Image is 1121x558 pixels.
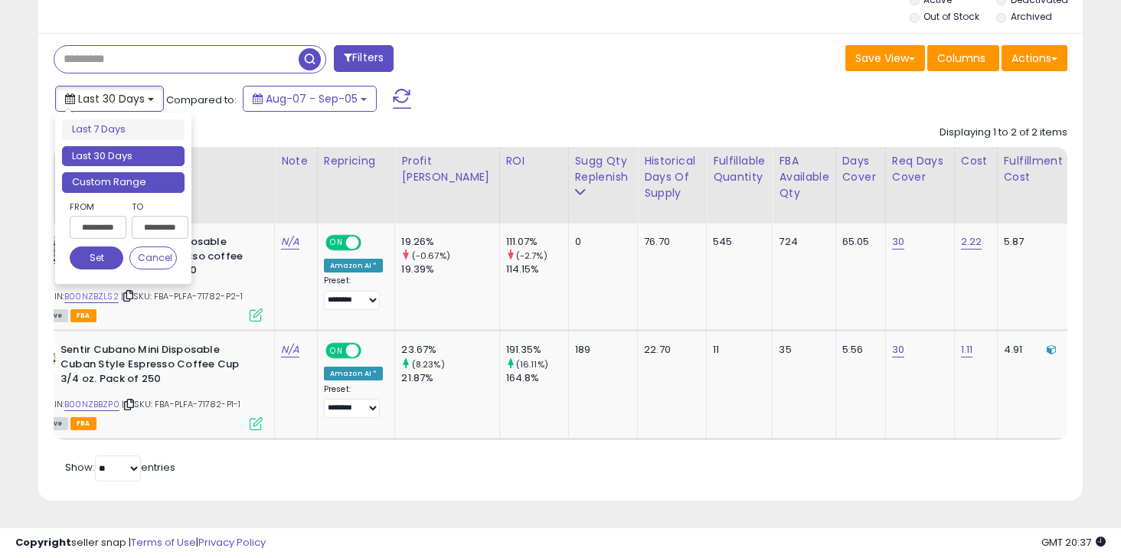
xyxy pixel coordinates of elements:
div: Fulfillment Cost [1004,153,1063,185]
label: Out of Stock [923,10,979,23]
span: | SKU: FBA-PLFA-71782-P1-1 [122,398,240,410]
strong: Copyright [15,535,71,550]
div: 5.87 [1004,235,1057,249]
button: Cancel [129,246,177,269]
div: 19.39% [401,263,498,276]
span: Aug-07 - Sep-05 [266,91,358,106]
span: | SKU: FBA-PLFA-71782-P2-1 [121,290,243,302]
a: 30 [892,234,904,250]
div: 724 [779,235,823,249]
li: Last 30 Days [62,146,185,167]
div: 114.15% [506,263,568,276]
span: Last 30 Days [78,91,145,106]
a: 1.11 [961,342,973,357]
div: 4.91 [1004,343,1057,357]
button: Last 30 Days [55,86,164,112]
div: 11 [713,343,760,357]
div: 191.35% [506,343,568,357]
small: (-0.67%) [412,250,450,262]
div: Preset: [324,384,384,419]
span: Show: entries [65,460,175,475]
div: FBA Available Qty [779,153,828,201]
div: 76.70 [644,235,694,249]
span: FBA [70,309,96,322]
a: Terms of Use [131,535,196,550]
div: ROI [506,153,562,169]
div: Repricing [324,153,389,169]
div: 5.56 [842,343,874,357]
span: ON [327,344,346,357]
span: Columns [937,51,985,66]
div: Fulfillable Quantity [713,153,766,185]
a: B00NZBBZP0 [64,398,119,411]
div: Cost [961,153,991,169]
span: OFF [359,344,384,357]
button: Columns [927,45,999,71]
span: OFF [359,237,384,250]
small: (8.23%) [412,358,445,370]
span: Compared to: [166,93,237,107]
div: Historical Days Of Supply [644,153,700,201]
div: 22.70 [644,343,694,357]
div: 35 [779,343,823,357]
div: 545 [713,235,760,249]
button: Actions [1002,45,1067,71]
label: To [132,199,177,214]
div: Title [29,153,268,169]
div: 23.67% [401,343,498,357]
div: Profit [PERSON_NAME] [401,153,492,185]
div: Req Days Cover [892,153,948,185]
span: 2025-10-6 20:37 GMT [1041,535,1106,550]
div: Preset: [324,276,384,310]
div: 65.05 [842,235,874,249]
li: Last 7 Days [62,119,185,140]
div: Note [281,153,311,169]
button: Filters [334,45,394,72]
label: From [70,199,123,214]
span: FBA [70,417,96,430]
b: Sentir Cubano Mini Disposable Cuban Style Espresso Coffee Cup 3/4 oz. Pack of 250 [60,343,247,390]
div: 0 [575,235,626,249]
a: N/A [281,342,299,357]
button: Set [70,246,123,269]
div: 21.87% [401,371,498,385]
button: Aug-07 - Sep-05 [243,86,377,112]
div: 111.07% [506,235,568,249]
button: Save View [845,45,925,71]
a: B00NZBZLS2 [64,290,119,303]
th: Please note that this number is a calculation based on your required days of coverage and your ve... [568,147,638,224]
a: Privacy Policy [198,535,266,550]
div: 19.26% [401,235,498,249]
div: Displaying 1 to 2 of 2 items [940,126,1067,140]
a: 30 [892,342,904,357]
small: (-2.7%) [516,250,547,262]
li: Custom Range [62,172,185,193]
div: 189 [575,343,626,357]
a: 2.22 [961,234,982,250]
small: (16.11%) [516,358,548,370]
div: seller snap | | [15,536,266,550]
div: Days Cover [842,153,879,185]
div: 164.8% [506,371,568,385]
div: Amazon AI * [324,259,384,272]
label: Archived [1011,10,1052,23]
div: Sugg Qty Replenish [575,153,632,185]
a: N/A [281,234,299,250]
span: ON [327,237,346,250]
div: Amazon AI * [324,367,384,380]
